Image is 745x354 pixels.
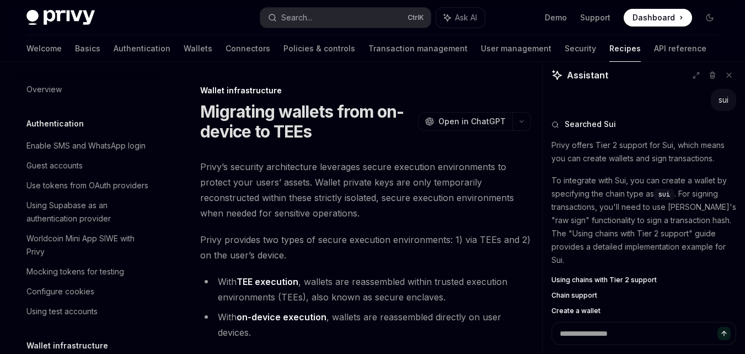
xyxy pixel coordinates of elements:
div: Worldcoin Mini App SIWE with Privy [26,232,152,258]
div: Wallet infrastructure [200,85,531,96]
a: Authentication [114,35,170,62]
span: sui [658,190,670,199]
a: Chain support [551,291,736,300]
span: Create a wallet [551,307,601,315]
a: Welcome [26,35,62,62]
a: Dashboard [624,9,692,27]
span: Open in ChatGPT [438,116,506,127]
div: Overview [26,83,62,96]
p: Privy offers Tier 2 support for Sui, which means you can create wallets and sign transactions. [551,139,736,165]
span: Assistant [567,68,608,82]
span: Ask AI [455,12,477,23]
li: With , wallets are reassembled directly on user devices. [200,309,531,340]
button: Toggle dark mode [701,9,719,27]
img: dark logo [26,10,95,25]
div: Enable SMS and WhatsApp login [26,139,146,152]
a: Using Supabase as an authentication provider [18,196,159,229]
div: Using Supabase as an authentication provider [26,199,152,225]
a: API reference [654,35,706,62]
span: Searched Sui [565,119,616,130]
div: Use tokens from OAuth providers [26,179,148,192]
span: Privy provides two types of secure execution environments: 1) via TEEs and 2) on the user’s device. [200,232,531,263]
button: Search...CtrlK [260,8,431,28]
span: Using chains with Tier 2 support [551,276,657,284]
a: Policies & controls [283,35,355,62]
a: Create a wallet [551,307,736,315]
span: Privy’s security architecture leverages secure execution environments to protect your users’ asse... [200,159,531,221]
a: Worldcoin Mini App SIWE with Privy [18,229,159,262]
a: Basics [75,35,100,62]
a: Using chains with Tier 2 support [551,276,736,284]
h1: Migrating wallets from on-device to TEEs [200,102,414,141]
button: Searched Sui [551,119,736,130]
a: User management [481,35,551,62]
div: Guest accounts [26,159,83,172]
a: Demo [545,12,567,23]
span: Dashboard [633,12,675,23]
div: Search... [281,11,312,24]
h5: Authentication [26,117,84,130]
a: Mocking tokens for testing [18,262,159,282]
a: on-device execution [237,311,326,323]
a: Configure cookies [18,282,159,302]
a: Connectors [226,35,270,62]
a: Using test accounts [18,302,159,321]
a: Guest accounts [18,156,159,176]
span: Chain support [551,291,597,300]
a: Transaction management [368,35,468,62]
a: Overview [18,80,159,99]
div: Mocking tokens for testing [26,265,124,278]
a: Enable SMS and WhatsApp login [18,136,159,156]
a: Support [580,12,610,23]
p: To integrate with Sui, you can create a wallet by specifying the chain type as . For signing tran... [551,174,736,267]
div: Using test accounts [26,305,98,318]
a: Wallets [184,35,212,62]
span: Ctrl K [408,13,424,22]
a: Recipes [609,35,641,62]
div: Configure cookies [26,285,94,298]
div: sui [719,94,728,105]
h5: Wallet infrastructure [26,339,108,352]
button: Send message [717,327,731,340]
button: Ask AI [436,8,485,28]
a: TEE execution [237,276,298,288]
a: Use tokens from OAuth providers [18,176,159,196]
button: Open in ChatGPT [418,112,512,131]
a: Security [565,35,596,62]
li: With , wallets are reassembled within trusted execution environments (TEEs), also known as secure... [200,274,531,305]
